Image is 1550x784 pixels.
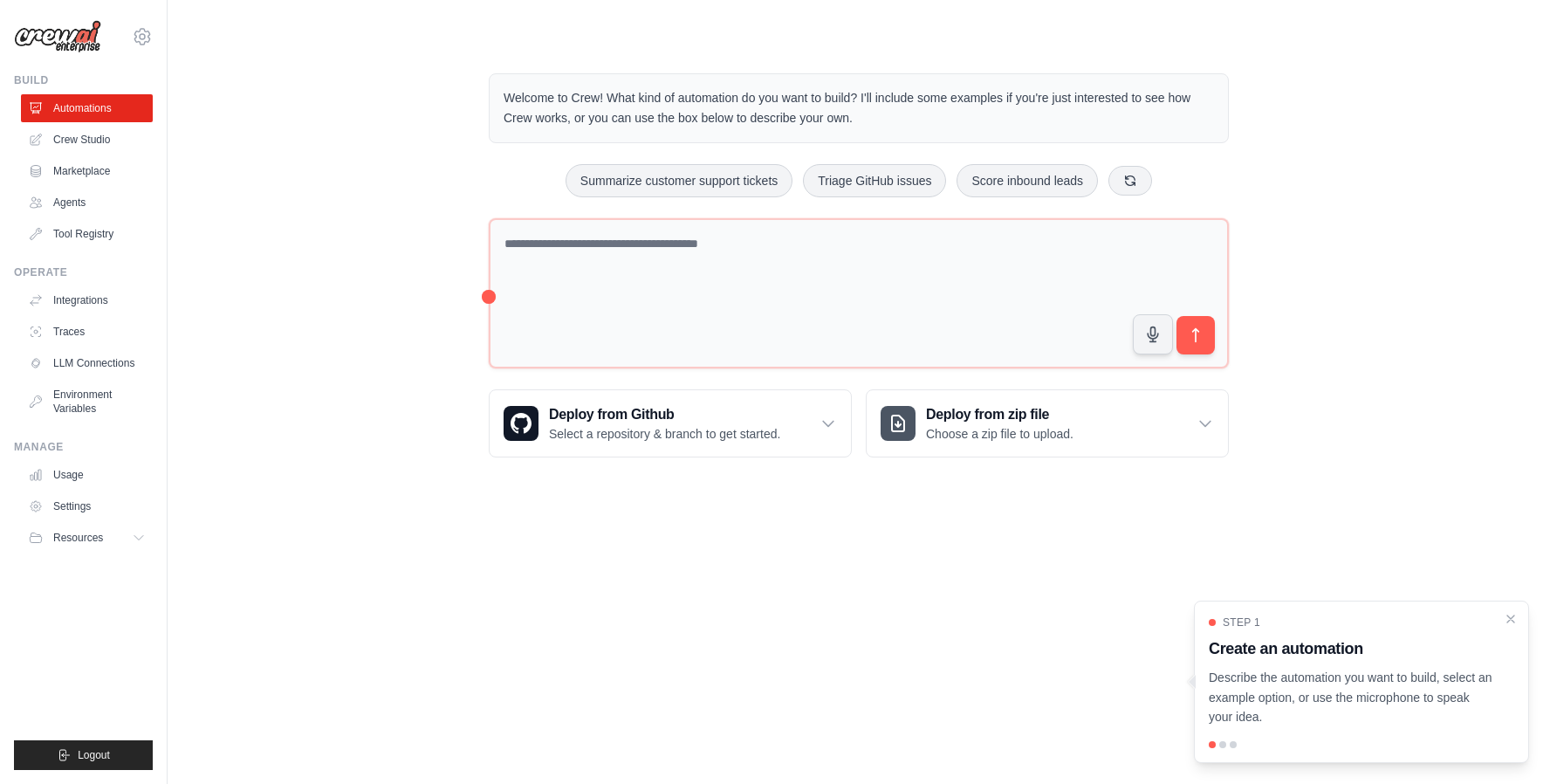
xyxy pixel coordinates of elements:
[14,265,153,279] div: Operate
[21,349,153,377] a: LLM Connections
[21,318,153,346] a: Traces
[21,94,153,122] a: Automations
[21,524,153,552] button: Resources
[549,404,780,425] h3: Deploy from Github
[1209,636,1493,661] h3: Create an automation
[78,748,110,762] span: Logout
[1209,668,1493,727] p: Describe the automation you want to build, select an example option, or use the microphone to spe...
[803,164,946,197] button: Triage GitHub issues
[21,157,153,185] a: Marketplace
[957,164,1098,197] button: Score inbound leads
[1223,616,1260,629] span: Step 1
[21,461,153,489] a: Usage
[14,20,101,53] img: Logo
[21,492,153,520] a: Settings
[926,425,1073,443] p: Choose a zip file to upload.
[549,425,780,443] p: Select a repository & branch to get started.
[21,126,153,154] a: Crew Studio
[21,220,153,248] a: Tool Registry
[21,286,153,314] a: Integrations
[14,440,153,454] div: Manage
[566,164,792,197] button: Summarize customer support tickets
[504,88,1214,128] p: Welcome to Crew! What kind of automation do you want to build? I'll include some examples if you'...
[21,189,153,217] a: Agents
[53,531,103,545] span: Resources
[1504,612,1518,626] button: Close walkthrough
[14,740,153,770] button: Logout
[14,73,153,87] div: Build
[926,404,1073,425] h3: Deploy from zip file
[21,381,153,423] a: Environment Variables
